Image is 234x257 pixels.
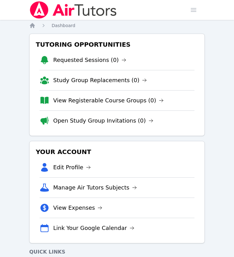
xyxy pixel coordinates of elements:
a: Open Study Group Invitations (0) [53,116,153,125]
img: Air Tutors [29,1,117,19]
a: Study Group Replacements (0) [53,76,147,85]
a: Manage Air Tutors Subjects [53,183,137,192]
h4: Quick Links [29,248,205,256]
h3: Tutoring Opportunities [35,39,199,50]
a: View Registerable Course Groups (0) [53,96,164,105]
a: Edit Profile [53,163,91,172]
a: Link Your Google Calendar [53,224,134,232]
a: Requested Sessions (0) [53,56,126,64]
span: Dashboard [52,23,75,28]
a: Dashboard [52,22,75,29]
h3: Your Account [35,146,199,157]
a: View Expenses [53,203,102,212]
nav: Breadcrumb [29,22,205,29]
